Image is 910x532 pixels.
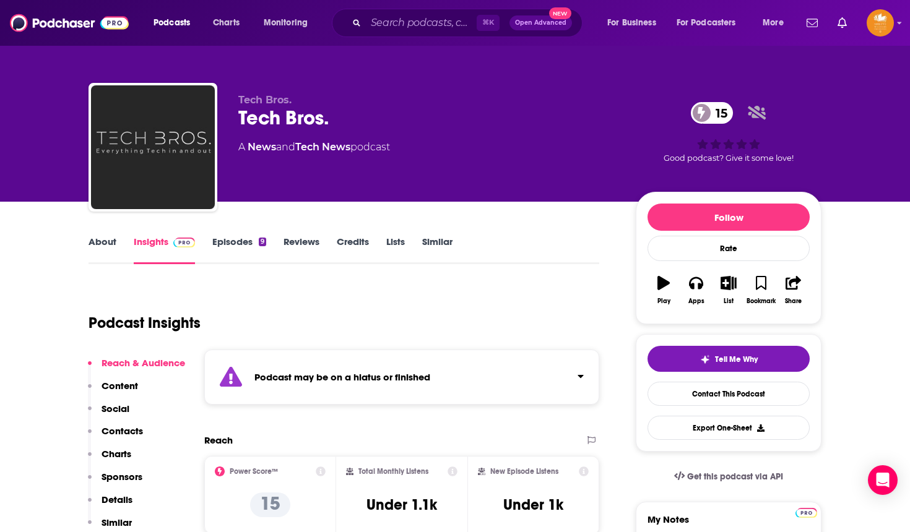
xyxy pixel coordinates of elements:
span: ⌘ K [477,15,500,31]
button: open menu [669,13,754,33]
h2: Total Monthly Listens [358,467,428,476]
span: For Business [607,14,656,32]
button: Charts [88,448,131,471]
div: List [724,298,734,305]
img: Podchaser Pro [173,238,195,247]
span: New [549,7,571,19]
p: Charts [102,448,131,460]
img: tell me why sparkle [700,354,710,364]
button: List [713,268,745,312]
a: Reviews [284,236,319,264]
a: 15 [691,102,734,124]
span: For Podcasters [677,14,736,32]
button: open menu [145,13,206,33]
p: Sponsors [102,471,142,483]
span: Podcasts [154,14,190,32]
a: Show notifications dropdown [802,12,823,33]
input: Search podcasts, credits, & more... [366,13,477,33]
div: 15Good podcast? Give it some love! [636,94,821,171]
a: Credits [337,236,369,264]
div: Play [657,298,670,305]
a: InsightsPodchaser Pro [134,236,195,264]
p: Contacts [102,425,143,437]
div: A podcast [238,140,390,155]
p: Similar [102,517,132,528]
a: Similar [422,236,453,264]
img: Podchaser Pro [795,508,817,518]
a: Contact This Podcast [648,382,810,406]
button: Export One-Sheet [648,416,810,440]
a: News [248,141,276,153]
a: Episodes9 [212,236,266,264]
button: Contacts [88,425,143,448]
div: Open Intercom Messenger [868,465,898,495]
div: Rate [648,236,810,261]
p: Content [102,380,138,392]
a: Show notifications dropdown [833,12,852,33]
h2: New Episode Listens [490,467,558,476]
button: Details [88,494,132,517]
p: 15 [250,492,290,517]
button: Reach & Audience [88,357,185,380]
span: Tech Bros. [238,94,292,106]
div: Apps [688,298,704,305]
button: open menu [754,13,799,33]
span: and [276,141,295,153]
span: Monitoring [264,14,308,32]
span: 15 [703,102,734,124]
img: Podchaser - Follow, Share and Rate Podcasts [10,11,129,35]
section: Click to expand status details [204,350,599,405]
span: Charts [213,14,240,32]
button: Sponsors [88,471,142,494]
a: Tech News [295,141,350,153]
button: Apps [680,268,712,312]
button: Open AdvancedNew [509,15,572,30]
button: Social [88,403,129,426]
h3: Under 1k [503,496,563,514]
p: Social [102,403,129,414]
strong: Podcast may be on a hiatus or finished [254,371,430,383]
div: Share [785,298,802,305]
button: open menu [255,13,324,33]
a: Get this podcast via API [664,461,793,492]
img: User Profile [867,9,894,36]
button: open menu [599,13,672,33]
span: Get this podcast via API [687,471,783,482]
a: Pro website [795,506,817,518]
button: Follow [648,204,810,231]
h2: Power Score™ [230,467,278,476]
div: Search podcasts, credits, & more... [344,9,594,37]
h1: Podcast Insights [89,314,201,332]
a: About [89,236,116,264]
button: Content [88,380,138,403]
a: Lists [386,236,405,264]
div: Bookmark [747,298,776,305]
a: Charts [205,13,247,33]
button: Bookmark [745,268,777,312]
span: Logged in as ShreveWilliams [867,9,894,36]
h3: Under 1.1k [366,496,437,514]
p: Details [102,494,132,505]
span: Open Advanced [515,20,566,26]
button: Share [778,268,810,312]
button: Show profile menu [867,9,894,36]
span: More [763,14,784,32]
img: Tech Bros. [91,85,215,209]
span: Good podcast? Give it some love! [664,153,794,163]
p: Reach & Audience [102,357,185,369]
div: 9 [259,238,266,246]
button: tell me why sparkleTell Me Why [648,346,810,372]
span: Tell Me Why [715,354,758,364]
h2: Reach [204,434,233,446]
button: Play [648,268,680,312]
